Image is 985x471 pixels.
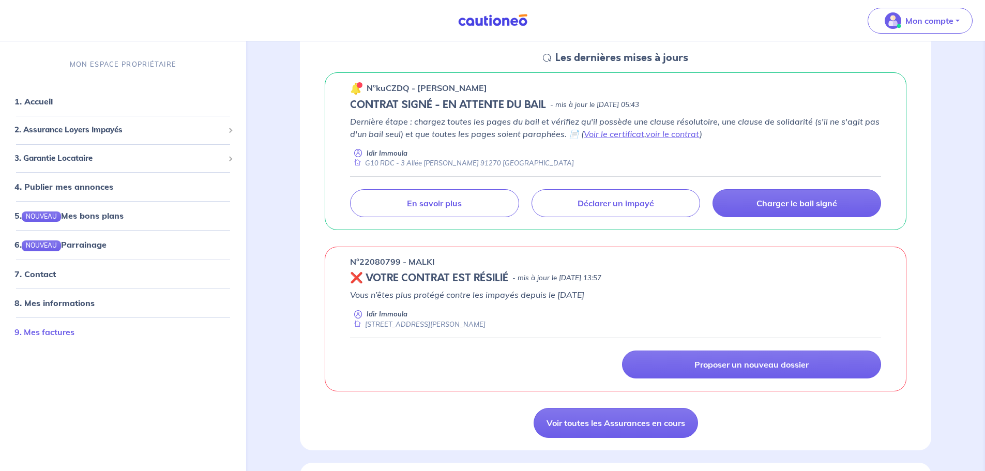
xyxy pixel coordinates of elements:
[14,327,74,337] a: 9. Mes factures
[885,12,901,29] img: illu_account_valid_menu.svg
[4,176,242,197] div: 4. Publier mes annonces
[350,189,519,217] a: En savoir plus
[350,272,881,284] div: state: REVOKED, Context: ,MAYBE-CERTIFICATE,,LESSOR-DOCUMENTS,IS-ODEALIM
[4,264,242,284] div: 7. Contact
[534,408,698,438] a: Voir toutes les Assurances en cours
[350,288,881,301] p: Vous n’êtes plus protégé contre les impayés depuis le [DATE]
[584,129,644,139] a: Voir le certificat
[14,239,107,250] a: 6.NOUVEAUParrainage
[367,309,407,319] p: Idir Immoula
[350,158,574,168] div: G10 RDC - 3 Allée [PERSON_NAME] 91270 [GEOGRAPHIC_DATA]
[646,129,700,139] a: voir le contrat
[756,198,837,208] p: Charger le bail signé
[694,359,809,370] p: Proposer un nouveau dossier
[578,198,654,208] p: Déclarer un impayé
[14,153,224,164] span: 3. Garantie Locataire
[713,189,881,217] a: Charger le bail signé
[14,210,124,221] a: 5.NOUVEAUMes bons plans
[14,96,53,107] a: 1. Accueil
[555,52,688,64] h5: Les dernières mises à jours
[622,351,881,378] a: Proposer un nouveau dossier
[350,82,362,95] img: 🔔
[4,120,242,140] div: 2. Assurance Loyers Impayés
[350,99,881,111] div: state: CONTRACT-SIGNED, Context: NEW,MAYBE-CERTIFICATE,ALONE,LESSOR-DOCUMENTS
[367,82,487,94] p: n°kuCZDQ - [PERSON_NAME]
[350,255,435,268] p: n°22080799 - MALKI
[350,99,546,111] h5: CONTRAT SIGNÉ - EN ATTENTE DU BAIL
[407,198,462,208] p: En savoir plus
[350,115,881,140] p: Dernière étape : chargez toutes les pages du bail et vérifiez qu'il possède une clause résolutoir...
[512,273,601,283] p: - mis à jour le [DATE] 13:57
[350,320,486,329] div: [STREET_ADDRESS][PERSON_NAME]
[454,14,532,27] img: Cautioneo
[14,124,224,136] span: 2. Assurance Loyers Impayés
[868,8,973,34] button: illu_account_valid_menu.svgMon compte
[4,91,242,112] div: 1. Accueil
[4,293,242,313] div: 8. Mes informations
[4,205,242,226] div: 5.NOUVEAUMes bons plans
[14,298,95,308] a: 8. Mes informations
[367,148,407,158] p: Idir Immoula
[14,181,113,192] a: 4. Publier mes annonces
[550,100,639,110] p: - mis à jour le [DATE] 05:43
[4,322,242,342] div: 9. Mes factures
[4,148,242,169] div: 3. Garantie Locataire
[350,272,508,284] h5: ❌ VOTRE CONTRAT EST RÉSILIÉ
[4,234,242,255] div: 6.NOUVEAUParrainage
[532,189,700,217] a: Déclarer un impayé
[14,269,56,279] a: 7. Contact
[70,59,176,69] p: MON ESPACE PROPRIÉTAIRE
[905,14,953,27] p: Mon compte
